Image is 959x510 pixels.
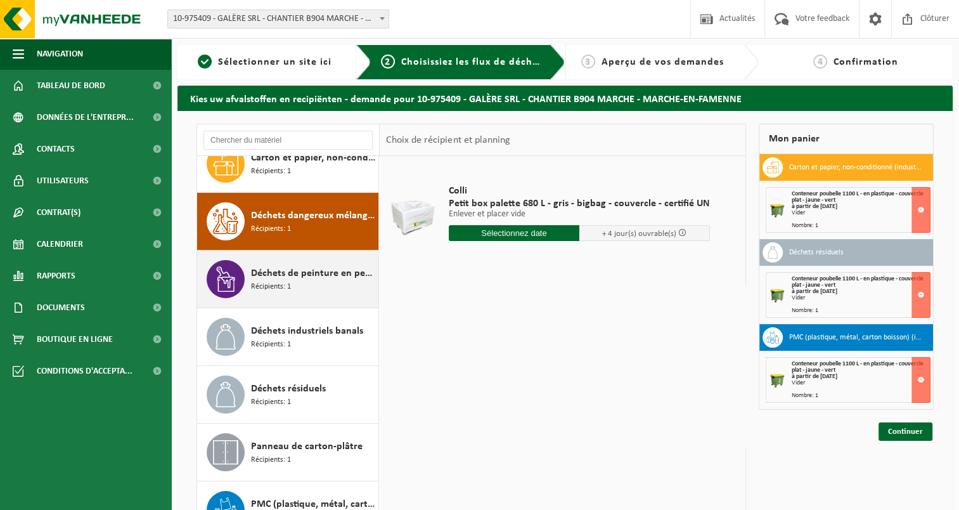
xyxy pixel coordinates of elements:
[184,55,346,70] a: 1Sélectionner un site ici
[792,275,924,289] span: Conteneur poubelle 1100 L - en plastique - couvercle plat - jaune - vert
[813,55,827,69] span: 4
[251,324,363,339] span: Déchets industriels banals
[759,124,934,154] div: Mon panier
[37,292,85,324] span: Documents
[449,210,710,219] p: Enlever et placer vide
[251,208,375,223] span: Déchets dangereux mélangés : Inflammable - Corrosif
[251,166,291,178] span: Récipients: 1
[401,57,612,67] span: Choisissiez les flux de déchets et récipients
[37,133,75,165] span: Contacts
[37,165,89,197] span: Utilisateurs
[37,228,83,260] span: Calendrier
[381,55,395,69] span: 2
[792,190,924,204] span: Conteneur poubelle 1100 L - en plastique - couvercle plat - jaune - vert
[197,193,379,251] button: Déchets dangereux mélangés : Inflammable - Corrosif Récipients: 1
[251,396,291,409] span: Récipients: 1
[37,38,83,70] span: Navigation
[251,339,291,351] span: Récipients: 1
[792,380,930,386] div: Vider
[380,124,516,156] div: Choix de récipient et planning
[449,225,579,241] input: Sélectionnez date
[792,210,930,216] div: Vider
[602,57,724,67] span: Aperçu de vos demandes
[197,135,379,193] button: Carton et papier, non-conditionné (industriel) Récipients: 1
[833,57,898,67] span: Confirmation
[789,327,924,348] h3: PMC (plastique, métal, carton boisson) (industriel)
[251,381,326,396] span: Déchets résiduels
[251,223,291,235] span: Récipients: 1
[602,230,676,238] span: + 4 jour(s) ouvrable(s)
[198,55,212,69] span: 1
[792,223,930,229] div: Nombre: 1
[168,10,389,28] span: 10-975409 - GALÈRE SRL - CHANTIER B904 MARCHE - MARCHE-EN-FAMENNE
[203,131,373,150] input: Chercher du matériel
[792,308,930,314] div: Nombre: 1
[792,203,837,210] strong: à partir de [DATE]
[792,360,924,374] span: Conteneur poubelle 1100 L - en plastique - couvercle plat - jaune - vert
[37,101,134,133] span: Données de l'entrepr...
[792,393,930,399] div: Nombre: 1
[251,266,375,281] span: Déchets de peinture en petits emballages
[251,439,363,454] span: Panneau de carton-plâtre
[792,295,930,301] div: Vider
[37,70,105,101] span: Tableau de bord
[879,422,932,441] a: Continuer
[792,288,837,295] strong: à partir de [DATE]
[197,424,379,481] button: Panneau de carton-plâtre Récipients: 1
[581,55,595,69] span: 3
[197,251,379,308] button: Déchets de peinture en petits emballages Récipients: 1
[177,86,953,110] h2: Kies uw afvalstoffen en recipiënten - demande pour 10-975409 - GALÈRE SRL - CHANTIER B904 MARCHE ...
[197,366,379,424] button: Déchets résiduels Récipients: 1
[789,157,924,178] h3: Carton et papier, non-conditionné (industriel)
[449,185,710,197] span: Colli
[789,242,844,263] h3: Déchets résiduels
[37,260,75,292] span: Rapports
[197,308,379,366] button: Déchets industriels banals Récipients: 1
[251,454,291,466] span: Récipients: 1
[251,150,375,166] span: Carton et papier, non-conditionné (industriel)
[167,10,389,29] span: 10-975409 - GALÈRE SRL - CHANTIER B904 MARCHE - MARCHE-EN-FAMENNE
[37,355,132,387] span: Conditions d'accepta...
[218,57,331,67] span: Sélectionner un site ici
[37,324,113,355] span: Boutique en ligne
[37,197,80,228] span: Contrat(s)
[251,281,291,293] span: Récipients: 1
[792,373,837,380] strong: à partir de [DATE]
[449,197,710,210] span: Petit box palette 680 L - gris - bigbag - couvercle - certifié UN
